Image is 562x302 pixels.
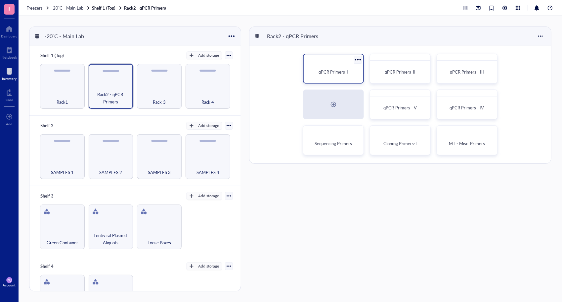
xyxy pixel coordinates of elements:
[6,122,13,126] div: Add
[186,262,222,270] button: Add storage
[1,34,18,38] div: Dashboard
[264,30,322,42] div: Rack2 - qPCR Primers
[148,239,171,246] span: Loose Boxes
[57,98,68,106] span: Rack1
[196,169,219,176] span: SAMPLES 4
[26,5,43,11] span: Freezers
[51,169,74,176] span: SAMPLES 1
[37,191,77,201] div: Shelf 3
[153,98,166,106] span: Rack 3
[37,51,77,60] div: Shelf 1 (Top)
[2,77,17,81] div: Inventory
[37,121,77,130] div: Shelf 2
[6,98,13,102] div: Core
[198,263,219,269] div: Add storage
[198,52,219,58] div: Add storage
[8,4,11,13] span: T
[384,104,417,111] span: qPCR Primers - V
[51,5,91,11] a: -20˚C - Main Lab
[47,239,78,246] span: Green Container
[1,24,18,38] a: Dashboard
[186,51,222,59] button: Add storage
[385,69,415,75] span: qPCR Primers-II
[198,193,219,199] div: Add storage
[26,5,50,11] a: Freezers
[315,140,352,147] span: Sequencing Primers
[51,5,83,11] span: -20˚C - Main Lab
[186,122,222,130] button: Add storage
[319,69,348,75] span: qPCR Primers-I
[6,87,13,102] a: Core
[148,169,171,176] span: SAMPLES 3
[450,69,484,75] span: qPCR Primers - III
[42,30,87,42] div: -20˚C - Main Lab
[2,45,17,59] a: Notebook
[99,169,122,176] span: SAMPLES 2
[201,98,214,106] span: Rack 4
[186,192,222,200] button: Add storage
[2,66,17,81] a: Inventory
[450,104,484,111] span: qPCR Primers - IV
[198,123,219,129] div: Add storage
[92,232,130,246] span: Lentiviral Plasmid Aliquots
[3,283,16,287] div: Account
[92,5,167,11] a: Shelf 1 (Top)Rack2 - qPCR Primers
[384,140,417,147] span: Cloning Primers-I
[37,262,77,271] div: Shelf 4
[2,55,17,59] div: Notebook
[92,91,130,105] span: Rack2 - qPCR Primers
[449,140,485,147] span: MT - Misc. Primers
